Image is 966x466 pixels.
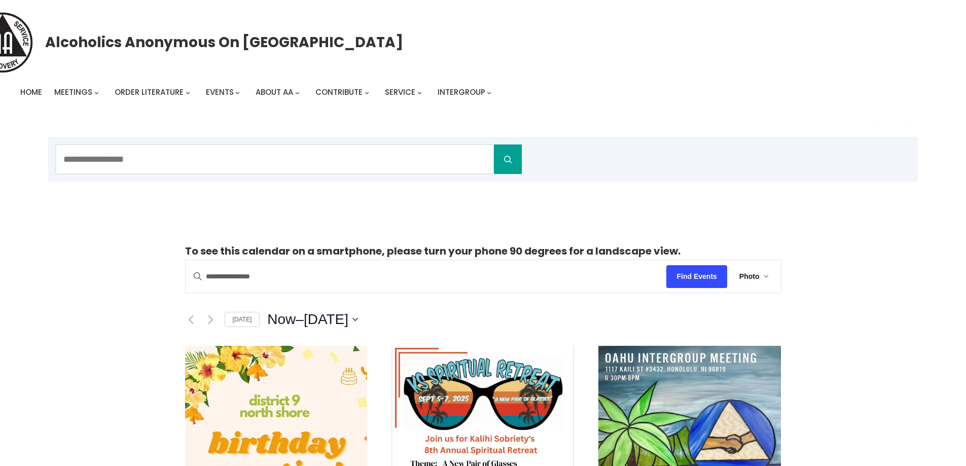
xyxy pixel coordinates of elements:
a: [DATE] [225,312,260,328]
span: About AA [256,87,293,97]
a: Previous Events [185,313,197,326]
a: About AA [256,85,293,99]
a: Alcoholics Anonymous on [GEOGRAPHIC_DATA] [45,30,403,55]
button: Service submenu [417,90,422,95]
button: Intergroup submenu [487,90,491,95]
button: Meetings submenu [94,90,99,95]
a: Login [861,112,886,137]
a: Next Events [205,313,217,326]
a: Home [20,85,42,99]
span: [DATE] [304,309,348,330]
a: Contribute [315,85,363,99]
button: Events submenu [235,90,240,95]
a: Service [385,85,415,99]
button: Photo [727,260,781,293]
nav: Intergroup [20,85,495,99]
span: Contribute [315,87,363,97]
button: Search [494,145,522,174]
span: – [296,309,304,330]
button: Order Literature submenu [186,90,190,95]
button: About AA submenu [295,90,300,95]
a: Meetings [54,85,92,99]
button: Contribute submenu [365,90,369,95]
button: Find Events [666,265,727,288]
a: Events [206,85,234,99]
span: Service [385,87,415,97]
input: Enter Keyword. Search for events by Keyword. [186,261,667,293]
span: Order Literature [115,87,184,97]
strong: To see this calendar on a smartphone, please turn your phone 90 degrees for a landscape view. [185,244,681,258]
button: Cart [899,115,918,134]
span: Intergroup [438,87,485,97]
a: Intergroup [438,85,485,99]
span: Events [206,87,234,97]
span: Home [20,87,42,97]
button: Click to toggle datepicker [267,309,358,330]
span: Meetings [54,87,92,97]
span: Photo [739,271,760,282]
span: Now [267,309,296,330]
